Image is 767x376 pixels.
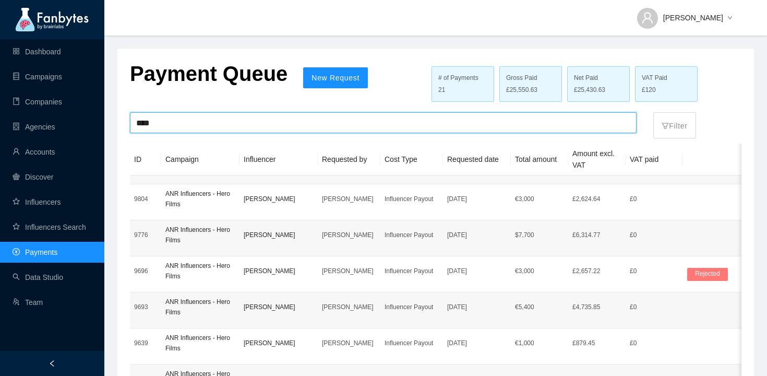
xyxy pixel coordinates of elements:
a: searchData Studio [13,273,63,281]
p: Influencer Payout [385,266,439,276]
p: Influencer Payout [385,302,439,312]
p: £6,314.77 [572,230,621,240]
p: € 3,000 [515,194,564,204]
p: ANR Influencers - Hero Films [165,225,235,245]
span: 21 [438,86,445,93]
th: Amount excl. VAT [568,144,626,175]
p: [DATE] [447,194,507,204]
th: Influencer [239,144,318,175]
p: [PERSON_NAME] [244,230,314,240]
p: ANR Influencers - Hero Films [165,333,235,354]
div: Gross Paid [506,73,555,83]
span: [PERSON_NAME] [663,12,723,23]
div: VAT Paid [642,73,691,83]
p: £0 [630,230,679,240]
th: Total amount [511,144,568,175]
div: Net Paid [574,73,623,83]
span: £120 [642,85,656,95]
span: Rejected [687,268,728,281]
p: [PERSON_NAME] [322,302,376,312]
p: $ 7,700 [515,230,564,240]
p: € 3,000 [515,266,564,276]
p: € 5,400 [515,302,564,312]
p: [PERSON_NAME] [244,266,314,276]
a: radar-chartDiscover [13,173,53,181]
p: Payment Queue [130,61,287,86]
p: [PERSON_NAME] [322,338,376,348]
th: Requested by [318,144,380,175]
span: £25,430.63 [574,85,605,95]
p: ANR Influencers - Hero Films [165,189,235,209]
p: Influencer Payout [385,338,439,348]
a: usergroup-addTeam [13,298,43,307]
p: £2,657.22 [572,266,621,276]
a: starInfluencers [13,198,61,206]
p: ANR Influencers - Hero Films [165,297,235,318]
span: filter [662,122,669,130]
p: [DATE] [447,230,507,240]
th: ID [130,144,161,175]
p: 9776 [134,230,157,240]
span: down [727,15,733,21]
span: £25,550.63 [506,85,537,95]
p: [PERSON_NAME] [244,194,314,204]
p: 9639 [134,338,157,348]
p: [DATE] [447,266,507,276]
span: New Request [311,74,359,82]
button: filterFilter [653,112,696,138]
span: left [49,360,56,367]
p: [PERSON_NAME] [244,338,314,348]
p: £4,735.85 [572,302,621,312]
p: £0 [630,302,679,312]
a: starInfluencers Search [13,223,86,231]
p: 9693 [134,302,157,312]
p: £2,624.64 [572,194,621,204]
p: [DATE] [447,338,507,348]
a: userAccounts [13,148,55,156]
p: [PERSON_NAME] [322,266,376,276]
p: 9804 [134,194,157,204]
p: ANR Influencers - Hero Films [165,261,235,281]
p: [PERSON_NAME] [244,302,314,312]
p: [PERSON_NAME] [322,194,376,204]
a: pay-circlePayments [13,248,57,256]
p: Influencer Payout [385,230,439,240]
p: Influencer Payout [385,194,439,204]
th: Campaign [161,144,239,175]
p: [DATE] [447,302,507,312]
th: VAT paid [626,144,683,175]
a: containerAgencies [13,123,55,131]
button: New Request [303,67,368,88]
button: [PERSON_NAME]down [629,5,741,22]
p: £879.45 [572,338,621,348]
th: Cost Type [380,144,443,175]
p: 9696 [134,266,157,276]
a: bookCompanies [13,98,62,106]
p: [PERSON_NAME] [322,230,376,240]
p: £0 [630,338,679,348]
p: £0 [630,266,679,276]
p: £0 [630,194,679,204]
th: Requested date [443,144,511,175]
span: user [641,11,654,24]
a: appstoreDashboard [13,48,61,56]
p: Filter [662,115,687,132]
p: € 1,000 [515,338,564,348]
a: databaseCampaigns [13,73,62,81]
div: # of Payments [438,73,487,83]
